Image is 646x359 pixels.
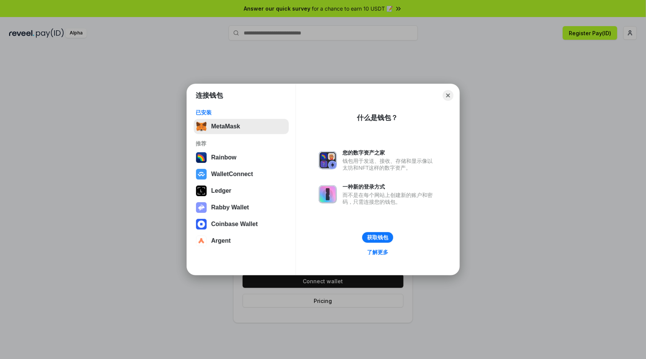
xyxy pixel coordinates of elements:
[319,151,337,169] img: svg+xml,%3Csvg%20xmlns%3D%22http%3A%2F%2Fwww.w3.org%2F2000%2Fsvg%22%20fill%3D%22none%22%20viewBox...
[194,167,289,182] button: WalletConnect
[211,187,231,194] div: Ledger
[194,200,289,215] button: Rabby Wallet
[194,150,289,165] button: Rainbow
[211,154,237,161] div: Rainbow
[211,237,231,244] div: Argent
[443,90,453,101] button: Close
[343,192,437,205] div: 而不是在每个网站上创建新的账户和密码，只需连接您的钱包。
[367,234,388,241] div: 获取钱包
[196,109,286,116] div: 已安装
[196,202,207,213] img: svg+xml,%3Csvg%20xmlns%3D%22http%3A%2F%2Fwww.w3.org%2F2000%2Fsvg%22%20fill%3D%22none%22%20viewBox...
[196,236,207,246] img: svg+xml,%3Csvg%20width%3D%2228%22%20height%3D%2228%22%20viewBox%3D%220%200%2028%2028%22%20fill%3D...
[367,249,388,256] div: 了解更多
[343,149,437,156] div: 您的数字资产之家
[343,183,437,190] div: 一种新的登录方式
[196,91,223,100] h1: 连接钱包
[211,171,253,178] div: WalletConnect
[196,121,207,132] img: svg+xml,%3Csvg%20fill%3D%22none%22%20height%3D%2233%22%20viewBox%3D%220%200%2035%2033%22%20width%...
[211,221,258,228] div: Coinbase Wallet
[211,123,240,130] div: MetaMask
[319,185,337,203] img: svg+xml,%3Csvg%20xmlns%3D%22http%3A%2F%2Fwww.w3.org%2F2000%2Fsvg%22%20fill%3D%22none%22%20viewBox...
[196,219,207,229] img: svg+xml,%3Csvg%20width%3D%2228%22%20height%3D%2228%22%20viewBox%3D%220%200%2028%2028%22%20fill%3D...
[363,247,393,257] a: 了解更多
[357,113,398,122] div: 什么是钱包？
[211,204,249,211] div: Rabby Wallet
[196,169,207,179] img: svg+xml,%3Csvg%20width%3D%2228%22%20height%3D%2228%22%20viewBox%3D%220%200%2028%2028%22%20fill%3D...
[343,158,437,171] div: 钱包用于发送、接收、存储和显示像以太坊和NFT这样的数字资产。
[196,140,286,147] div: 推荐
[194,233,289,248] button: Argent
[194,217,289,232] button: Coinbase Wallet
[196,186,207,196] img: svg+xml,%3Csvg%20xmlns%3D%22http%3A%2F%2Fwww.w3.org%2F2000%2Fsvg%22%20width%3D%2228%22%20height%3...
[194,183,289,198] button: Ledger
[362,232,393,243] button: 获取钱包
[194,119,289,134] button: MetaMask
[196,152,207,163] img: svg+xml,%3Csvg%20width%3D%22120%22%20height%3D%22120%22%20viewBox%3D%220%200%20120%20120%22%20fil...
